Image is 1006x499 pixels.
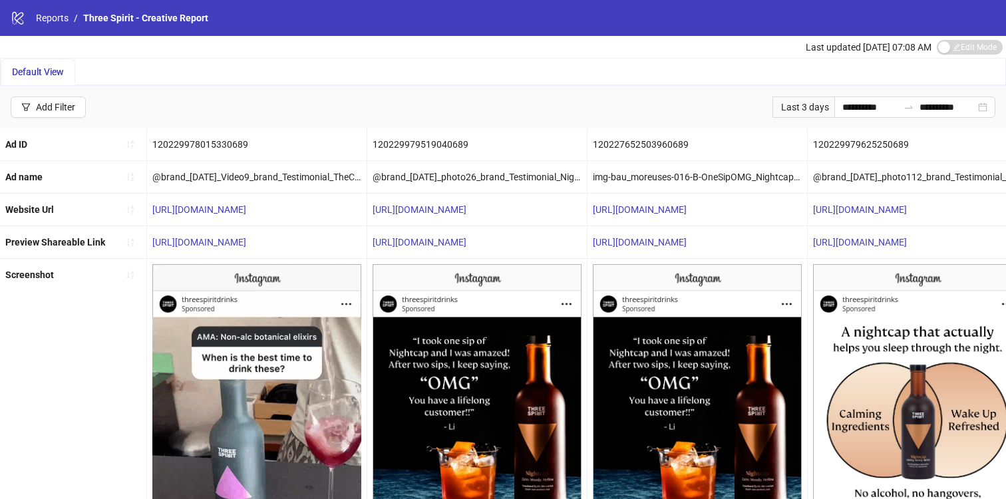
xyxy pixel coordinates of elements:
div: @brand_[DATE]_Video9_brand_Testimonial_TheCollection_ThreeSpirit__iter0 [147,161,367,193]
b: Website Url [5,204,54,215]
span: to [904,102,914,112]
b: Ad ID [5,139,27,150]
a: [URL][DOMAIN_NAME] [152,237,246,248]
a: [URL][DOMAIN_NAME] [373,204,466,215]
span: sort-ascending [126,172,135,182]
span: sort-ascending [126,238,135,247]
a: [URL][DOMAIN_NAME] [373,237,466,248]
div: Last 3 days [772,96,834,118]
a: [URL][DOMAIN_NAME] [152,204,246,215]
b: Screenshot [5,269,54,280]
button: Add Filter [11,96,86,118]
span: Three Spirit - Creative Report [83,13,208,23]
span: Last updated [DATE] 07:08 AM [806,42,931,53]
div: 120229979519040689 [367,128,587,160]
b: Ad name [5,172,43,182]
li: / [74,11,78,25]
div: 120227652503960689 [587,128,807,160]
a: [URL][DOMAIN_NAME] [593,237,687,248]
a: Reports [33,11,71,25]
div: img-bau_moreuses-016-B-OneSipOMG_NightcapDark_customerreview_lifestyle_Nightcap_1_lp11_dt_061825 ... [587,161,807,193]
a: [URL][DOMAIN_NAME] [813,237,907,248]
span: sort-ascending [126,140,135,149]
div: @brand_[DATE]_photo26_brand_Testimonial_Nightcap_ThreeSpirit_ [367,161,587,193]
span: Default View [12,67,64,77]
a: [URL][DOMAIN_NAME] [593,204,687,215]
span: filter [21,102,31,112]
div: Add Filter [36,102,75,112]
b: Preview Shareable Link [5,237,105,248]
a: [URL][DOMAIN_NAME] [813,204,907,215]
span: swap-right [904,102,914,112]
span: sort-ascending [126,205,135,214]
div: 120229978015330689 [147,128,367,160]
span: sort-ascending [126,270,135,279]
